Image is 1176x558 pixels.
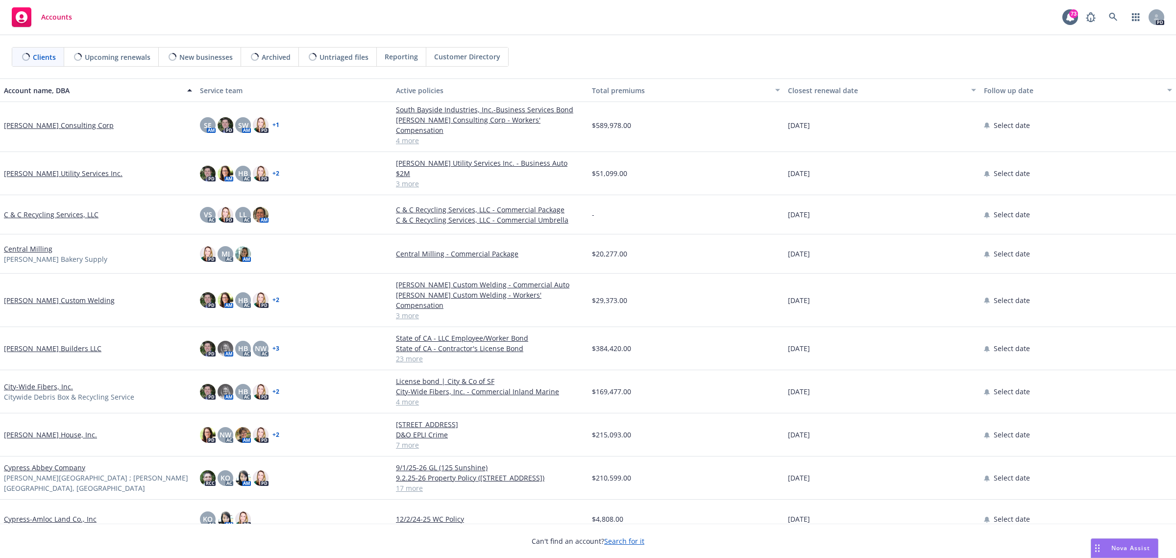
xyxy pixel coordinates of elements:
span: Upcoming renewals [85,52,150,62]
span: Citywide Debris Box & Recycling Service [4,392,134,402]
span: [DATE] [788,473,810,483]
button: Closest renewal date [784,78,980,102]
a: + 1 [272,122,279,128]
a: License bond | City & Co of SF [396,376,584,386]
a: + 2 [272,432,279,438]
span: [DATE] [788,430,810,440]
span: [DATE] [788,168,810,178]
span: Select date [994,168,1030,178]
a: City-Wide Fibers, Inc. - Commercial Inland Marine [396,386,584,397]
div: Active policies [396,85,584,96]
a: 4 more [396,135,584,146]
img: photo [253,117,269,133]
div: 73 [1069,9,1078,18]
a: 4 more [396,397,584,407]
a: 12/2/24-25 WC Policy [396,514,584,524]
a: 9.2.25-26 Property Policy ([STREET_ADDRESS]) [396,473,584,483]
span: LL [239,209,247,220]
a: + 2 [272,389,279,395]
span: - [592,209,594,220]
a: 7 more [396,440,584,450]
button: Follow up date [980,78,1176,102]
a: D&O EPLI Crime [396,430,584,440]
button: Total premiums [588,78,784,102]
span: [DATE] [788,343,810,354]
a: + 2 [272,171,279,177]
span: [DATE] [788,120,810,130]
span: Customer Directory [434,51,500,62]
span: $51,099.00 [592,168,627,178]
span: Select date [994,343,1030,354]
a: [PERSON_NAME] Utility Services Inc. [4,168,122,178]
a: [PERSON_NAME] Custom Welding [4,295,115,305]
img: photo [200,292,216,308]
span: Nova Assist [1111,544,1150,552]
span: Select date [994,295,1030,305]
img: photo [253,207,269,223]
span: [DATE] [788,295,810,305]
img: photo [200,384,216,400]
a: Central Milling - Commercial Package [396,249,584,259]
a: [STREET_ADDRESS] [396,419,584,430]
img: photo [253,166,269,181]
span: VS [204,209,212,220]
a: [PERSON_NAME] Custom Welding - Commercial Auto [396,279,584,290]
img: photo [235,470,251,486]
span: $384,420.00 [592,343,631,354]
img: photo [200,470,216,486]
img: photo [200,246,216,262]
img: photo [218,292,233,308]
span: [DATE] [788,249,810,259]
span: Clients [33,52,56,62]
span: HB [238,168,248,178]
img: photo [235,511,251,527]
span: $29,373.00 [592,295,627,305]
div: Service team [200,85,388,96]
img: photo [218,117,233,133]
a: + 2 [272,297,279,303]
img: photo [235,246,251,262]
span: $589,978.00 [592,120,631,130]
img: photo [253,470,269,486]
button: Active policies [392,78,588,102]
a: C & C Recycling Services, LLC - Commercial Package [396,204,584,215]
span: Accounts [41,13,72,21]
a: 3 more [396,178,584,189]
span: Reporting [385,51,418,62]
a: [PERSON_NAME] Custom Welding - Workers' Compensation [396,290,584,310]
img: photo [200,341,216,356]
span: [PERSON_NAME] Bakery Supply [4,254,107,264]
a: 17 more [396,483,584,493]
a: [PERSON_NAME] Consulting Corp - Workers' Compensation [396,115,584,135]
img: photo [218,341,233,356]
a: Report a Bug [1081,7,1101,27]
span: Select date [994,514,1030,524]
div: Drag to move [1091,539,1103,558]
a: State of CA - Contractor's License Bond [396,343,584,354]
span: MJ [221,249,230,259]
a: Central Milling [4,244,52,254]
span: New businesses [179,52,233,62]
span: [DATE] [788,209,810,220]
span: Select date [994,473,1030,483]
span: NW [255,343,267,354]
span: Archived [262,52,291,62]
img: photo [218,384,233,400]
a: 23 more [396,354,584,364]
span: $4,808.00 [592,514,623,524]
a: $2M [396,168,584,178]
img: photo [235,427,251,443]
span: SE [204,120,212,130]
span: Select date [994,249,1030,259]
span: [DATE] [788,386,810,397]
img: photo [218,166,233,181]
span: $210,599.00 [592,473,631,483]
span: KO [220,473,230,483]
span: Select date [994,209,1030,220]
a: C & C Recycling Services, LLC - Commercial Umbrella [396,215,584,225]
span: $20,277.00 [592,249,627,259]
